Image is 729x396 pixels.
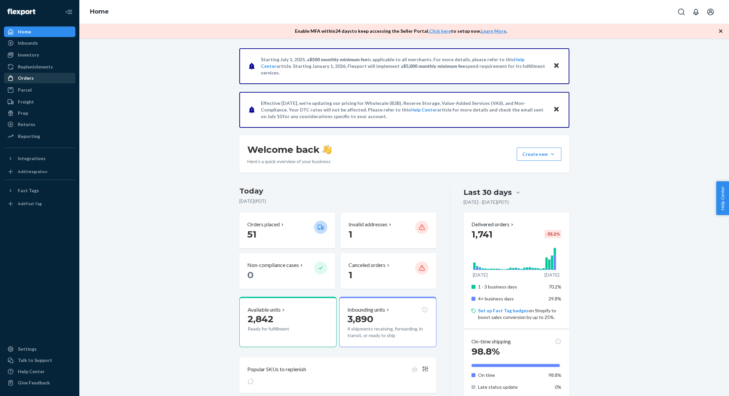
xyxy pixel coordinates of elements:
[341,213,436,248] button: Invalid addresses 1
[555,384,561,390] span: 0%
[18,64,53,70] div: Replenishments
[247,158,332,165] p: Here’s a quick overview of your business
[261,100,547,120] p: Effective [DATE], we're updating our pricing for Wholesale (B2B), Reserve Storage, Value-Added Se...
[18,201,42,206] div: Add Fast Tag
[4,366,75,377] a: Help Center
[429,28,451,34] a: Click here
[478,284,543,290] p: 1 - 3 business days
[18,368,45,375] div: Help Center
[248,313,273,325] span: 2,842
[18,121,35,128] div: Returns
[548,296,561,301] span: 29.8%
[471,221,515,228] button: Delivered orders
[716,181,729,215] button: Help Center
[309,57,368,62] span: $500 monthly minimum fee
[239,186,437,197] h3: Today
[18,357,52,364] div: Talk to Support
[545,230,561,238] div: -35.2 %
[247,144,332,155] h1: Welcome back
[517,148,561,161] button: Create new
[18,155,46,162] div: Integrations
[552,61,561,71] button: Close
[247,221,280,228] p: Orders placed
[481,28,506,34] a: Learn More
[348,261,385,269] p: Canceled orders
[247,229,257,240] span: 51
[85,2,114,22] ol: breadcrumbs
[347,326,428,339] p: 4 shipments receiving, forwarding, in transit, or ready to ship
[403,63,465,69] span: $5,000 monthly minimum fee
[295,28,507,34] p: Enable MFA within 24 days to keep accessing the Seller Portal. to setup now. .
[478,308,529,313] a: Set up Fast Tag badges
[339,297,436,347] button: Inbounding units3,8904 shipments receiving, forwarding, in transit, or ready to ship
[4,73,75,83] a: Orders
[473,272,488,278] p: [DATE]
[62,5,75,19] button: Close Navigation
[239,198,437,204] p: [DATE] ( PDT )
[239,213,335,248] button: Orders placed 51
[4,344,75,354] a: Settings
[4,97,75,107] a: Freight
[478,307,561,321] p: on Shopify to boost sales conversion by up to 25%.
[4,62,75,72] a: Replenishments
[18,110,28,116] div: Prep
[675,5,688,19] button: Open Search Box
[471,338,511,345] p: On-time shipping
[4,108,75,118] a: Prep
[471,229,493,240] span: 1,741
[4,153,75,164] button: Integrations
[464,199,509,205] p: [DATE] - [DATE] ( PDT )
[18,346,37,352] div: Settings
[347,313,373,325] span: 3,890
[18,52,39,58] div: Inventory
[548,284,561,289] span: 70.2%
[348,269,352,281] span: 1
[18,379,50,386] div: Give Feedback
[4,85,75,95] a: Parcel
[18,169,47,174] div: Add Integration
[347,306,385,314] p: Inbounding units
[689,5,703,19] button: Open notifications
[410,107,437,112] a: Help Center
[247,366,306,373] p: Popular SKUs to replenish
[247,269,254,281] span: 0
[239,253,335,289] button: Non-compliance cases 0
[261,56,547,76] p: Starting July 1, 2025, a is applicable to all merchants. For more details, please refer to this a...
[4,198,75,209] a: Add Fast Tag
[322,145,332,154] img: hand-wave emoji
[4,185,75,196] button: Fast Tags
[18,40,38,46] div: Inbounds
[4,38,75,48] a: Inbounds
[4,50,75,60] a: Inventory
[348,221,387,228] p: Invalid addresses
[4,355,75,366] a: Talk to Support
[247,261,299,269] p: Non-compliance cases
[471,346,500,357] span: 98.8%
[4,119,75,130] a: Returns
[704,5,717,19] button: Open account menu
[18,75,34,81] div: Orders
[18,187,39,194] div: Fast Tags
[4,131,75,142] a: Reporting
[18,99,34,105] div: Freight
[18,87,32,93] div: Parcel
[478,295,543,302] p: 4+ business days
[552,105,561,114] button: Close
[478,384,543,390] p: Late status update
[18,28,31,35] div: Home
[239,297,337,347] button: Available units2,842Ready for fulfillment
[4,377,75,388] button: Give Feedback
[18,133,40,140] div: Reporting
[478,372,543,378] p: On time
[545,272,559,278] p: [DATE]
[464,187,512,198] div: Last 30 days
[7,9,35,15] img: Flexport logo
[548,372,561,378] span: 98.8%
[341,253,436,289] button: Canceled orders 1
[348,229,352,240] span: 1
[248,326,309,332] p: Ready for fulfillment
[4,26,75,37] a: Home
[90,8,109,15] a: Home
